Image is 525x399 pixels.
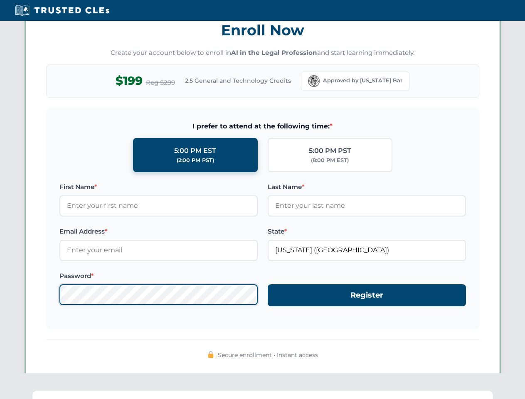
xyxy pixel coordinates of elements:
[309,145,351,156] div: 5:00 PM PST
[268,195,466,216] input: Enter your last name
[174,145,216,156] div: 5:00 PM EST
[177,156,214,165] div: (2:00 PM PST)
[59,227,258,236] label: Email Address
[59,121,466,132] span: I prefer to attend at the following time:
[146,78,175,88] span: Reg $299
[268,227,466,236] label: State
[46,48,479,58] p: Create your account below to enroll in and start learning immediately.
[218,350,318,360] span: Secure enrollment • Instant access
[185,76,291,85] span: 2.5 General and Technology Credits
[59,195,258,216] input: Enter your first name
[268,284,466,306] button: Register
[231,49,317,57] strong: AI in the Legal Profession
[268,240,466,261] input: Florida (FL)
[59,240,258,261] input: Enter your email
[308,75,320,87] img: Florida Bar
[268,182,466,192] label: Last Name
[59,182,258,192] label: First Name
[207,351,214,358] img: 🔒
[323,76,402,85] span: Approved by [US_STATE] Bar
[59,271,258,281] label: Password
[12,4,112,17] img: Trusted CLEs
[311,156,349,165] div: (8:00 PM EST)
[116,71,143,90] span: $199
[46,17,479,43] h3: Enroll Now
